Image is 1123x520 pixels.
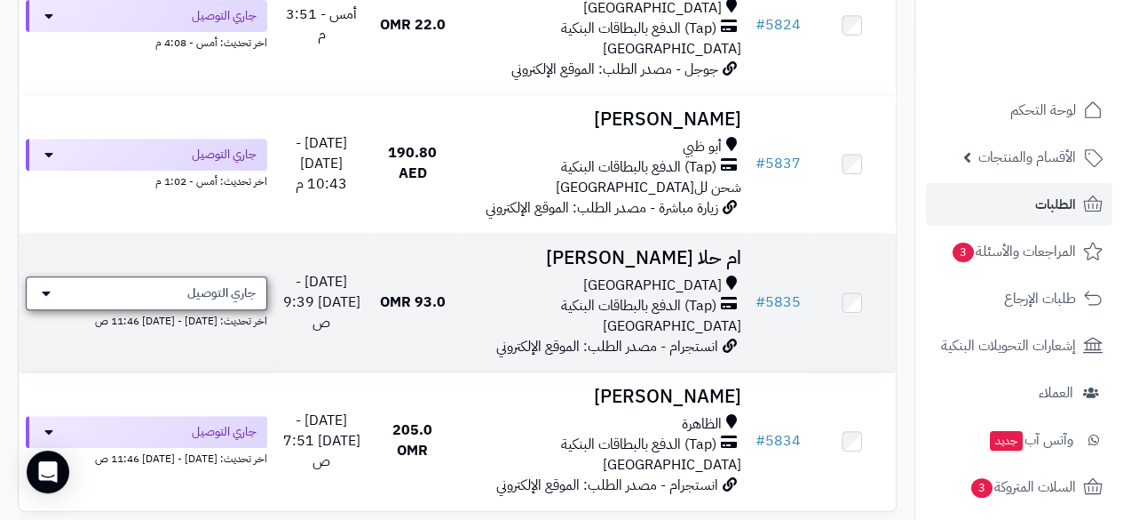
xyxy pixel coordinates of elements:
div: Open Intercom Messenger [27,451,69,493]
span: المراجعات والأسئلة [951,239,1076,264]
span: (Tap) الدفع بالبطاقات البنكية [561,435,716,455]
span: السلات المتروكة [969,475,1076,500]
span: أبو ظبي [683,137,722,157]
span: لوحة التحكم [1010,98,1076,123]
span: 3 [953,243,974,262]
img: logo-2.png [1002,48,1106,85]
a: السلات المتروكة3 [926,466,1112,508]
h3: ام حلا [PERSON_NAME] [463,248,741,268]
a: لوحة التحكم [926,89,1112,132]
span: طلبات الإرجاع [1004,286,1076,311]
span: [DATE] - [DATE] 9:39 ص [283,271,360,333]
div: اخر تحديث: [DATE] - [DATE] 11:46 ص [26,310,267,329]
a: #5824 [755,14,801,36]
span: 205.0 OMR [392,420,432,461]
a: #5834 [755,430,801,452]
span: [GEOGRAPHIC_DATA] [603,38,741,60]
span: (Tap) الدفع بالبطاقات البنكية [561,157,716,178]
span: [DATE] - [DATE] 10:43 م [296,132,347,195]
span: 3 [971,478,993,498]
span: إشعارات التحويلات البنكية [941,333,1076,358]
a: وآتس آبجديد [926,419,1112,461]
span: (Tap) الدفع بالبطاقات البنكية [561,19,716,39]
span: انستجرام - مصدر الطلب: الموقع الإلكتروني [496,475,718,496]
span: # [755,292,765,313]
div: اخر تحديث: [DATE] - [DATE] 11:46 ص [26,448,267,467]
span: 93.0 OMR [380,292,446,313]
span: أمس - 3:51 م [286,4,357,45]
span: 190.80 AED [388,142,437,184]
span: جاري التوصيل [192,423,257,441]
span: جاري التوصيل [192,146,257,164]
a: العملاء [926,372,1112,414]
span: شحن لل[GEOGRAPHIC_DATA] [556,177,741,198]
div: اخر تحديث: أمس - 1:02 م [26,171,267,189]
a: #5835 [755,292,801,313]
span: انستجرام - مصدر الطلب: الموقع الإلكتروني [496,336,718,357]
span: # [755,14,765,36]
span: الطلبات [1035,192,1076,217]
span: جاري التوصيل [187,284,256,302]
div: اخر تحديث: أمس - 4:08 م [26,32,267,51]
span: [GEOGRAPHIC_DATA] [603,454,741,476]
a: المراجعات والأسئلة3 [926,230,1112,273]
span: [GEOGRAPHIC_DATA] [603,316,741,337]
span: جديد [990,431,1023,451]
span: وآتس آب [988,428,1073,452]
span: زيارة مباشرة - مصدر الطلب: الموقع الإلكتروني [486,197,718,219]
a: #5837 [755,153,801,174]
span: [DATE] - [DATE] 7:51 ص [283,410,360,472]
a: طلبات الإرجاع [926,277,1112,320]
span: 22.0 OMR [380,14,446,36]
span: العملاء [1039,380,1073,405]
h3: [PERSON_NAME] [463,387,741,407]
h3: [PERSON_NAME] [463,109,741,130]
a: إشعارات التحويلات البنكية [926,324,1112,367]
span: (Tap) الدفع بالبطاقات البنكية [561,296,716,316]
span: الظاهرة [682,414,722,435]
span: الأقسام والمنتجات [978,145,1076,170]
span: [GEOGRAPHIC_DATA] [583,276,722,296]
span: # [755,153,765,174]
span: جاري التوصيل [192,7,257,25]
a: الطلبات [926,183,1112,226]
span: # [755,430,765,452]
span: جوجل - مصدر الطلب: الموقع الإلكتروني [511,59,718,80]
